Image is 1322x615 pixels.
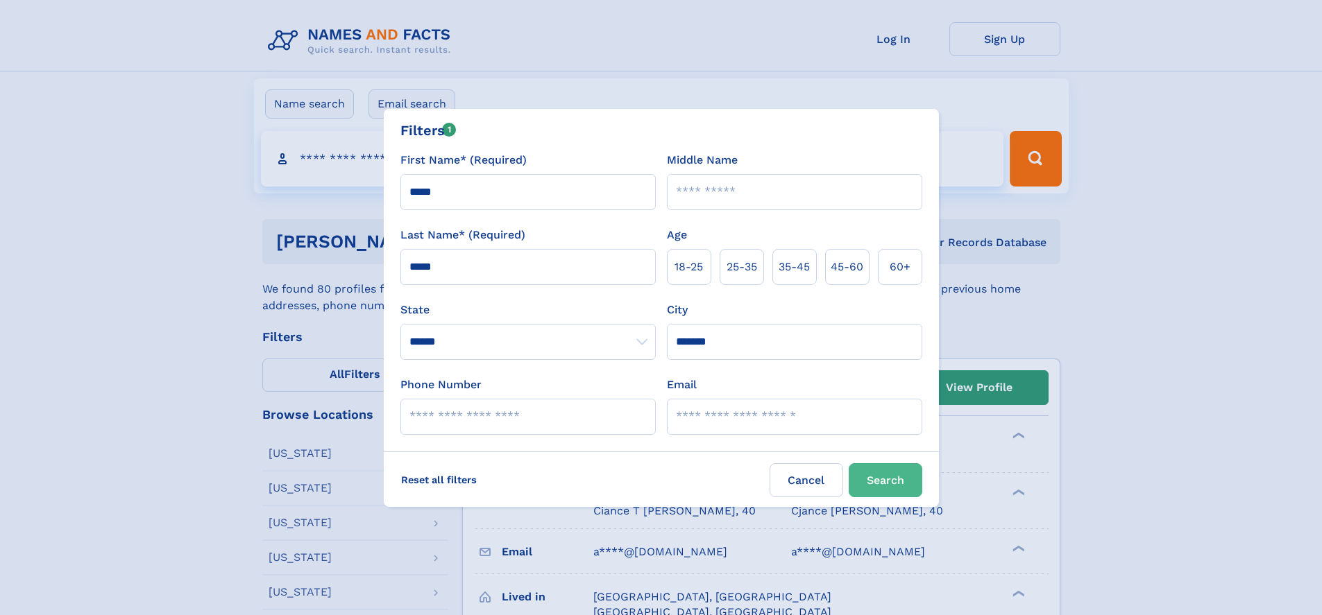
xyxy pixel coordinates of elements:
label: Middle Name [667,152,738,168]
label: Phone Number [400,376,482,393]
span: 35‑45 [779,259,810,275]
span: 25‑35 [727,259,757,275]
label: City [667,302,688,318]
label: First Name* (Required) [400,152,527,168]
label: Age [667,227,687,243]
label: State [400,302,656,318]
span: 45‑60 [831,259,863,275]
span: 60+ [890,259,910,275]
div: Filters [400,120,457,141]
label: Email [667,376,697,393]
label: Last Name* (Required) [400,227,525,243]
label: Cancel [770,463,843,497]
label: Reset all filters [392,463,486,496]
span: 18‑25 [675,259,703,275]
button: Search [849,463,922,497]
